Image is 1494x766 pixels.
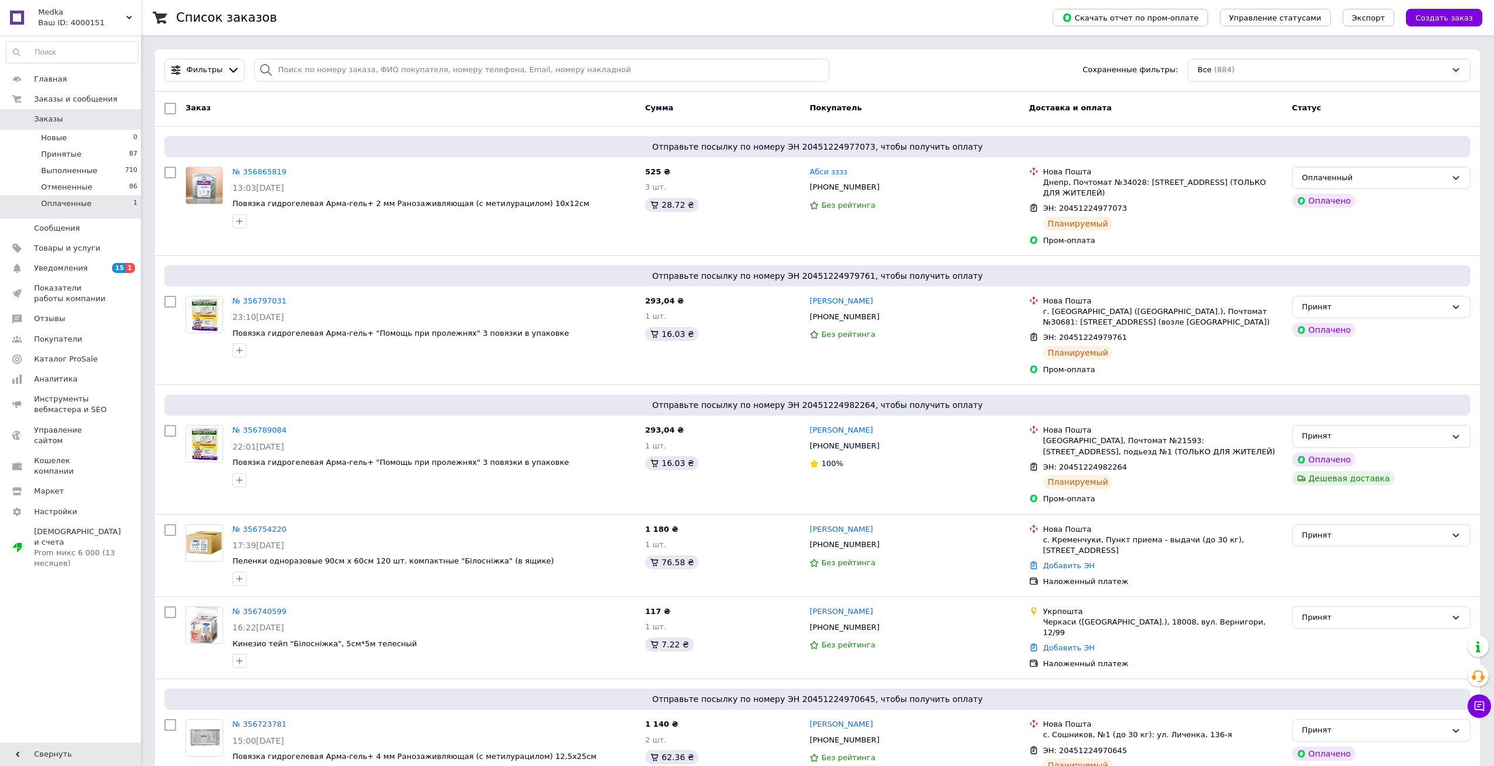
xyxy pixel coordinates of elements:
div: [PHONE_NUMBER] [807,733,882,748]
a: Абси зззз [810,167,847,178]
span: Отправьте посылку по номеру ЭН 20451224982264, чтобы получить оплату [169,399,1466,411]
div: Принят [1302,430,1446,443]
span: 1 180 ₴ [645,525,678,534]
span: Без рейтинга [821,201,875,210]
button: Чат с покупателем [1468,694,1491,718]
div: Пром-оплата [1043,365,1283,375]
span: Аналитика [34,374,77,384]
div: Prom микс 6 000 (13 месяцев) [34,548,121,569]
span: Отзывы [34,313,65,324]
span: Маркет [34,486,64,497]
span: 16:22[DATE] [232,623,284,632]
a: Повязка гидрогелевая Арма-гель+ 2 мм Ранозаживляющая (с метилурацилом) 10х12см [232,199,589,208]
a: № 356723781 [232,720,286,728]
button: Скачать отчет по пром-оплате [1053,9,1208,26]
span: Доставка и оплата [1029,103,1112,112]
span: Кинезио тейп "Білосніжка", 5см*5м телесный [232,639,417,648]
span: 100% [821,459,843,468]
span: Настройки [34,507,77,517]
span: Кошелек компании [34,455,109,477]
span: Отмененные [41,182,92,193]
input: Поиск по номеру заказа, ФИО покупателя, номеру телефона, Email, номеру накладной [254,59,829,82]
span: 23:10[DATE] [232,312,284,322]
span: Заказы [34,114,63,124]
a: Пеленки одноразовые 90см х 60см 120 шт. компактные "Білосніжка" (в ящике) [232,556,554,565]
a: Повязка гидрогелевая Арма-гель+ "Помощь при пролежнях" 3 повязки в упаковке [232,458,569,467]
div: Планируемый [1043,346,1113,360]
img: Фото товару [186,426,222,462]
span: 293,04 ₴ [645,296,684,305]
div: Днепр, Почтомат №34028: [STREET_ADDRESS] (ТОЛЬКО ДЛЯ ЖИТЕЛЕЙ) [1043,177,1283,198]
span: 86 [129,182,137,193]
span: Выполненные [41,166,97,176]
span: Принятые [41,149,82,160]
div: Планируемый [1043,217,1113,231]
a: № 356789084 [232,426,286,434]
div: Планируемый [1043,475,1113,489]
div: г. [GEOGRAPHIC_DATA] ([GEOGRAPHIC_DATA].), Почтомат №30681: [STREET_ADDRESS] (возле [GEOGRAPHIC_D... [1043,306,1283,328]
a: [PERSON_NAME] [810,606,873,617]
a: № 356797031 [232,296,286,305]
span: Статус [1292,103,1321,112]
span: Medka [38,7,126,18]
span: Отправьте посылку по номеру ЭН 20451224979761, чтобы получить оплату [169,270,1466,282]
span: Управление сайтом [34,425,109,446]
span: ЭН: 20451224977073 [1043,204,1127,212]
a: Фото товару [186,606,223,644]
span: 22:01[DATE] [232,442,284,451]
img: Фото товару [190,607,218,643]
span: Управление статусами [1229,14,1321,22]
div: с. Кременчуки, Пункт приема - выдачи (до 30 кг), [STREET_ADDRESS] [1043,535,1283,556]
span: 15 [112,263,126,273]
span: Сумма [645,103,673,112]
span: 0 [133,133,137,143]
div: Нова Пошта [1043,719,1283,730]
div: 76.58 ₴ [645,555,699,569]
span: Товары и услуги [34,243,100,254]
a: Создать заказ [1394,13,1482,22]
span: Заказы и сообщения [34,94,117,104]
div: [PHONE_NUMBER] [807,537,882,552]
a: Фото товару [186,719,223,757]
span: Отправьте посылку по номеру ЭН 20451224977073, чтобы получить оплату [169,141,1466,153]
a: [PERSON_NAME] [810,719,873,730]
img: Фото товару [186,725,222,751]
span: 1 140 ₴ [645,720,678,728]
a: Повязка гидрогелевая Арма-гель+ "Помощь при пролежнях" 3 повязки в упаковке [232,329,569,338]
span: Без рейтинга [821,330,875,339]
a: № 356865819 [232,167,286,176]
h1: Список заказов [176,11,277,25]
div: Наложенный платеж [1043,659,1283,669]
span: Создать заказ [1415,14,1473,22]
span: 1 шт. [645,312,666,320]
div: Принят [1302,529,1446,542]
span: Фильтры [187,65,223,76]
div: [PHONE_NUMBER] [807,620,882,635]
span: Каталог ProSale [34,354,97,365]
span: 2 шт. [645,735,666,744]
a: [PERSON_NAME] [810,296,873,307]
span: 117 ₴ [645,607,670,616]
div: Пром-оплата [1043,494,1283,504]
span: Сохраненные фильтры: [1082,65,1178,76]
img: Фото товару [186,296,222,333]
div: Нова Пошта [1043,167,1283,177]
div: 7.22 ₴ [645,637,693,652]
span: 15:00[DATE] [232,736,284,745]
a: [PERSON_NAME] [810,524,873,535]
div: с. Сошников, №1 (до 30 кг): ул. Личенка, 136-я [1043,730,1283,740]
span: Сообщения [34,223,80,234]
div: Принят [1302,612,1446,624]
span: Главная [34,74,67,85]
span: Без рейтинга [821,640,875,649]
span: 17:39[DATE] [232,541,284,550]
div: 16.03 ₴ [645,327,699,341]
span: Инструменты вебмастера и SEO [34,394,109,415]
img: Фото товару [186,525,222,561]
span: Новые [41,133,67,143]
a: Повязка гидрогелевая Арма-гель+ 4 мм Ранозаживляющая (с метилурацилом) 12,5х25см [232,752,596,761]
div: Оплачено [1292,323,1355,337]
span: 1 [126,263,135,273]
